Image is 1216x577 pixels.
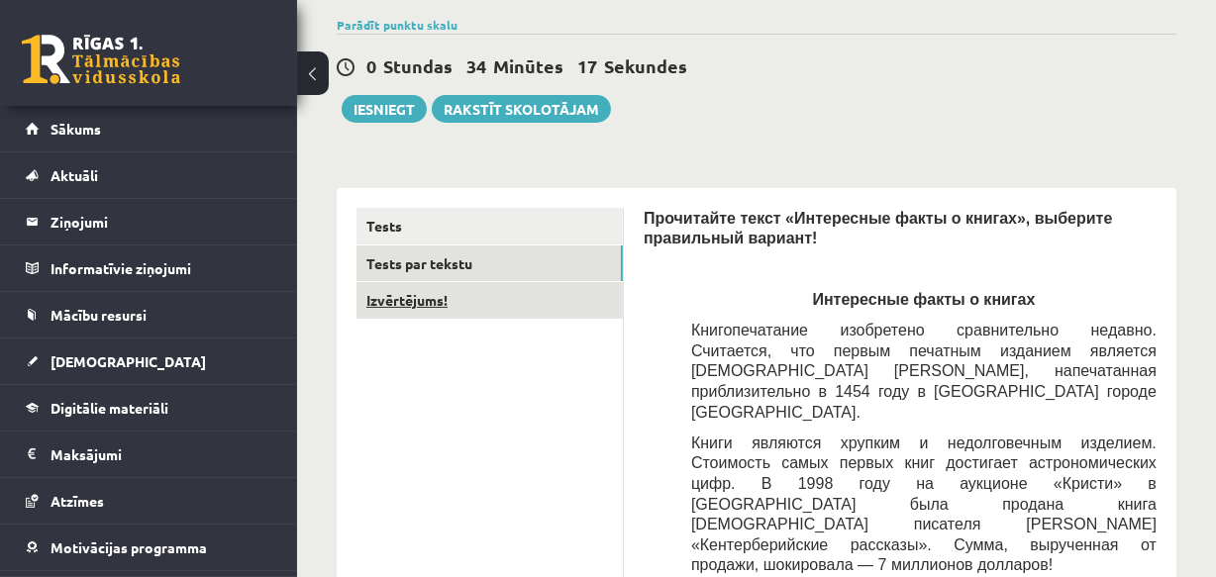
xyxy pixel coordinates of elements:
span: Atzīmes [51,492,104,510]
span: Книгопечатание изобретено сравнительно недавно. Считается, что первым печатным изданием является ... [691,322,1157,420]
span: 0 [366,54,376,77]
span: 34 [466,54,486,77]
span: Aktuāli [51,166,98,184]
a: Rakstīt skolotājam [432,95,611,123]
a: Rīgas 1. Tālmācības vidusskola [22,35,180,84]
a: Atzīmes [26,478,272,524]
a: Izvērtējums! [356,282,623,319]
span: Motivācijas programma [51,538,207,556]
legend: Maksājumi [51,432,272,477]
span: Stundas [383,54,453,77]
span: Mācību resursi [51,306,147,324]
a: Mācību resursi [26,292,272,337]
span: Minūtes [493,54,563,77]
span: Книги являются хрупким и недолговечным изделием. Стоимость самых первых книг достигает астрономич... [691,434,1157,574]
a: Informatīvie ziņojumi [26,245,272,291]
a: [DEMOGRAPHIC_DATA] [26,338,272,384]
a: Sākums [26,106,272,151]
a: Motivācijas programma [26,525,272,570]
span: 17 [577,54,597,77]
a: Maksājumi [26,432,272,477]
a: Ziņojumi [26,199,272,244]
span: Sākums [51,120,101,138]
span: Sekundes [604,54,687,77]
a: Digitālie materiāli [26,385,272,431]
legend: Informatīvie ziņojumi [51,245,272,291]
a: Parādīt punktu skalu [337,17,457,33]
span: Прочитайте текст «Интересные факты о книгах», выберите правильный вариант! [644,210,1113,247]
legend: Ziņojumi [51,199,272,244]
span: [DEMOGRAPHIC_DATA] [51,352,206,370]
span: Интересные факты о книгах [813,291,1036,308]
a: Tests par tekstu [356,245,623,282]
button: Iesniegt [342,95,427,123]
a: Tests [356,208,623,244]
a: Aktuāli [26,152,272,198]
span: Digitālie materiāli [51,399,168,417]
